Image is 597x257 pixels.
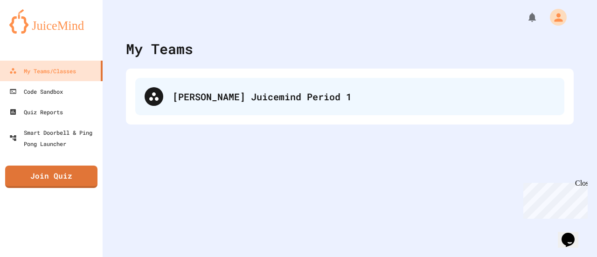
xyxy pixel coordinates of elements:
[9,9,93,34] img: logo-orange.svg
[9,86,63,97] div: Code Sandbox
[9,127,99,149] div: Smart Doorbell & Ping Pong Launcher
[126,38,193,59] div: My Teams
[9,65,76,76] div: My Teams/Classes
[9,106,63,118] div: Quiz Reports
[4,4,64,59] div: Chat with us now!Close
[520,179,588,219] iframe: chat widget
[173,90,555,104] div: [PERSON_NAME] Juicemind Period 1
[540,7,569,28] div: My Account
[135,78,564,115] div: [PERSON_NAME] Juicemind Period 1
[558,220,588,248] iframe: chat widget
[5,166,97,188] a: Join Quiz
[509,9,540,25] div: My Notifications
